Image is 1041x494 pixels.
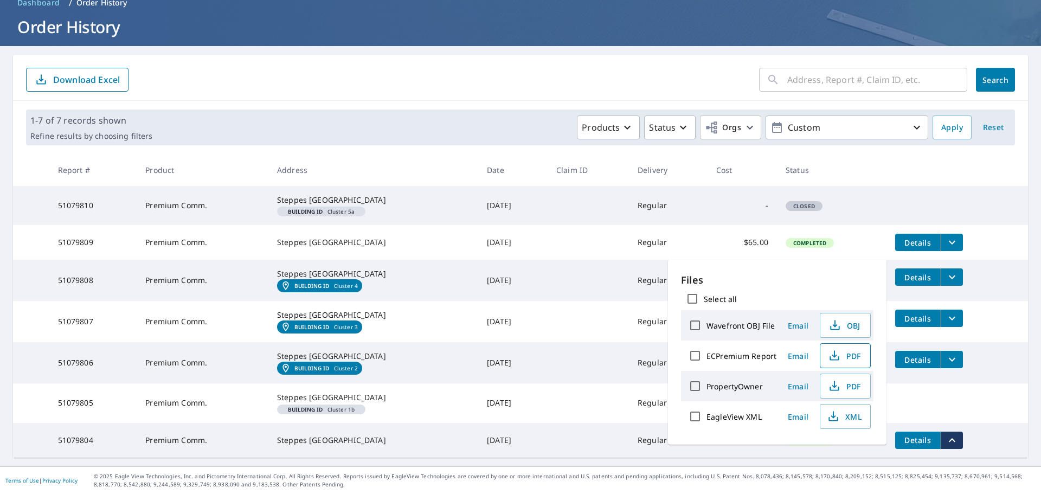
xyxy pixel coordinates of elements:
[902,435,934,445] span: Details
[137,301,268,342] td: Premium Comm.
[705,121,741,134] span: Orgs
[42,477,78,484] a: Privacy Policy
[980,121,1006,134] span: Reset
[49,225,137,260] td: 51079809
[281,209,361,214] span: Cluster 5a
[895,234,941,251] button: detailsBtn-51079809
[933,116,972,139] button: Apply
[629,301,708,342] td: Regular
[49,301,137,342] td: 51079807
[895,310,941,327] button: detailsBtn-51079807
[629,342,708,383] td: Regular
[708,186,777,225] td: -
[902,238,934,248] span: Details
[820,404,871,429] button: XML
[629,154,708,186] th: Delivery
[941,432,963,449] button: filesDropdownBtn-51079804
[706,381,763,392] label: PropertyOwner
[629,423,708,458] td: Regular
[785,320,811,331] span: Email
[781,408,815,425] button: Email
[294,365,330,371] em: Building ID
[49,154,137,186] th: Report #
[902,272,934,283] span: Details
[629,225,708,260] td: Regular
[706,320,775,331] label: Wavefront OBJ File
[976,68,1015,92] button: Search
[827,319,862,332] span: OBJ
[629,260,708,301] td: Regular
[783,118,910,137] p: Custom
[288,407,323,412] em: Building ID
[277,237,470,248] div: Steppes [GEOGRAPHIC_DATA]
[294,324,330,330] em: Building ID
[49,186,137,225] td: 51079810
[708,154,777,186] th: Cost
[704,294,737,304] label: Select all
[895,268,941,286] button: detailsBtn-51079808
[281,407,361,412] span: Cluster 1b
[277,320,362,333] a: Building IDCluster 3
[277,351,470,362] div: Steppes [GEOGRAPHIC_DATA]
[478,186,548,225] td: [DATE]
[13,16,1028,38] h1: Order History
[827,410,862,423] span: XML
[49,383,137,422] td: 51079805
[277,195,470,206] div: Steppes [GEOGRAPHIC_DATA]
[820,313,871,338] button: OBJ
[294,283,330,289] em: Building ID
[827,380,862,393] span: PDF
[5,477,78,484] p: |
[277,310,470,320] div: Steppes [GEOGRAPHIC_DATA]
[644,116,696,139] button: Status
[137,342,268,383] td: Premium Comm.
[94,472,1036,489] p: © 2025 Eagle View Technologies, Inc. and Pictometry International Corp. All Rights Reserved. Repo...
[277,435,470,446] div: Steppes [GEOGRAPHIC_DATA]
[781,348,815,364] button: Email
[5,477,39,484] a: Terms of Use
[706,412,762,422] label: EagleView XML
[787,65,967,95] input: Address, Report #, Claim ID, etc.
[827,349,862,362] span: PDF
[985,75,1006,85] span: Search
[895,432,941,449] button: detailsBtn-51079804
[137,154,268,186] th: Product
[30,114,152,127] p: 1-7 of 7 records shown
[478,301,548,342] td: [DATE]
[137,260,268,301] td: Premium Comm.
[785,381,811,392] span: Email
[49,260,137,301] td: 51079808
[548,154,629,186] th: Claim ID
[49,342,137,383] td: 51079806
[785,412,811,422] span: Email
[478,154,548,186] th: Date
[478,260,548,301] td: [DATE]
[30,131,152,141] p: Refine results by choosing filters
[277,392,470,403] div: Steppes [GEOGRAPHIC_DATA]
[577,116,640,139] button: Products
[268,154,478,186] th: Address
[629,186,708,225] td: Regular
[288,209,323,214] em: Building ID
[895,351,941,368] button: detailsBtn-51079806
[681,273,873,287] p: Files
[478,225,548,260] td: [DATE]
[941,234,963,251] button: filesDropdownBtn-51079809
[976,116,1011,139] button: Reset
[277,279,362,292] a: Building IDCluster 4
[787,202,821,210] span: Closed
[785,351,811,361] span: Email
[478,383,548,422] td: [DATE]
[706,351,776,361] label: ECPremium Report
[137,383,268,422] td: Premium Comm.
[49,423,137,458] td: 51079804
[277,362,362,375] a: Building IDCluster 2
[478,342,548,383] td: [DATE]
[137,186,268,225] td: Premium Comm.
[582,121,620,134] p: Products
[26,68,128,92] button: Download Excel
[902,313,934,324] span: Details
[478,423,548,458] td: [DATE]
[941,268,963,286] button: filesDropdownBtn-51079808
[277,268,470,279] div: Steppes [GEOGRAPHIC_DATA]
